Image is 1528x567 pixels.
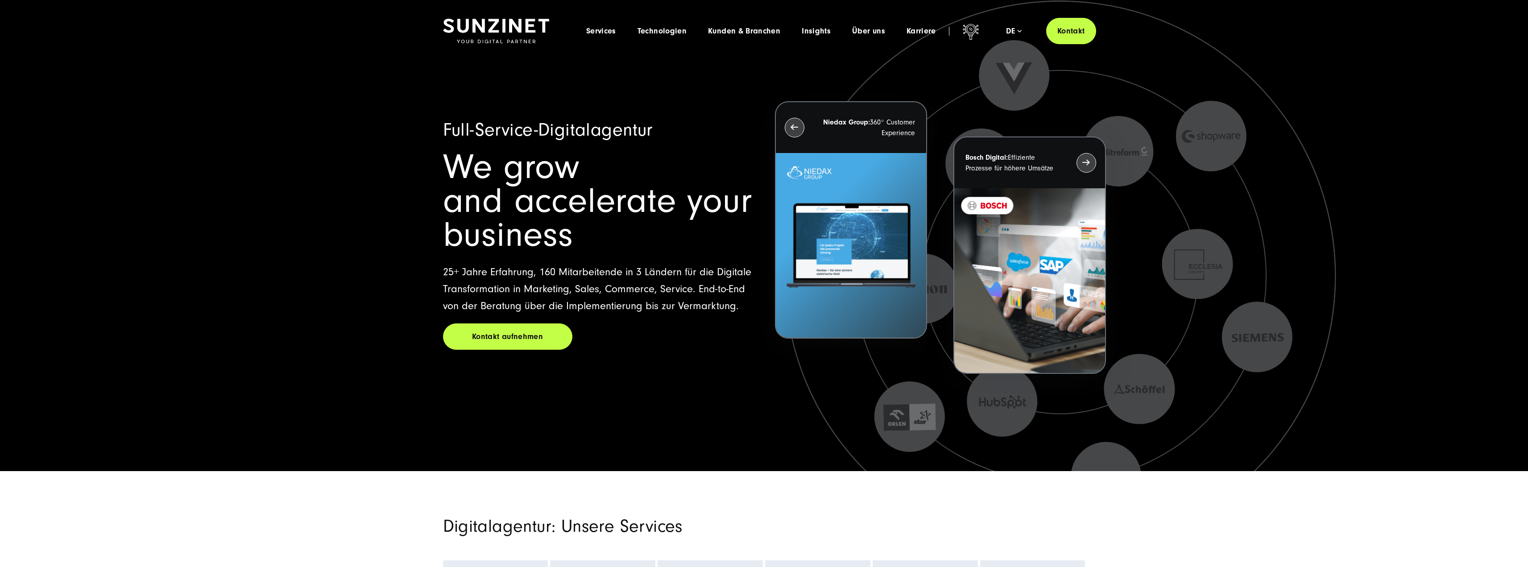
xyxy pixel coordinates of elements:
button: Niedax Group:360° Customer Experience Letztes Projekt von Niedax. Ein Laptop auf dem die Niedax W... [775,101,927,339]
strong: Bosch Digital: [965,153,1008,161]
img: BOSCH - Kundeprojekt - Digital Transformation Agentur SUNZINET [954,188,1105,373]
a: Kontakt aufnehmen [443,323,572,350]
a: Technologien [638,27,687,36]
a: Kontakt [1046,18,1096,44]
span: We grow and accelerate your business [443,147,752,255]
a: Insights [802,27,831,36]
a: Karriere [907,27,936,36]
button: Bosch Digital:Effiziente Prozesse für höhere Umsätze BOSCH - Kundeprojekt - Digital Transformatio... [953,137,1106,374]
strong: Niedax Group: [823,118,870,126]
img: SUNZINET Full Service Digital Agentur [443,19,549,44]
div: de [1006,27,1022,36]
p: 25+ Jahre Erfahrung, 160 Mitarbeitende in 3 Ländern für die Digitale Transformation in Marketing,... [443,264,754,315]
span: Full-Service-Digitalagentur [443,120,653,141]
a: Über uns [852,27,885,36]
img: Letztes Projekt von Niedax. Ein Laptop auf dem die Niedax Website geöffnet ist, auf blauem Hinter... [776,153,926,338]
h2: Digitalagentur: Unsere Services [443,516,867,537]
p: Effiziente Prozesse für höhere Umsätze [965,152,1060,174]
a: Kunden & Branchen [708,27,780,36]
a: Services [586,27,616,36]
p: 360° Customer Experience [820,117,915,138]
